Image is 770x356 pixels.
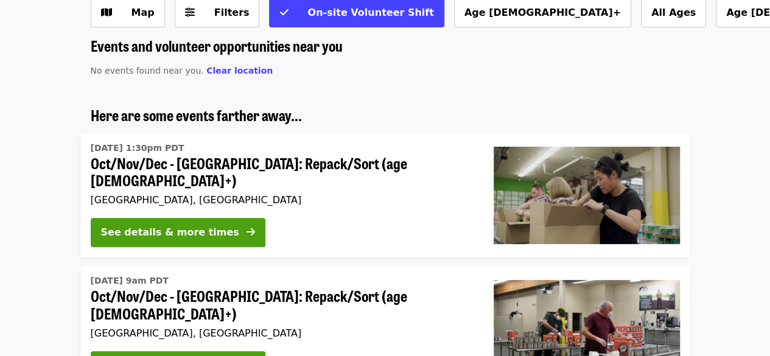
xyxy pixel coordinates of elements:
button: Clear location [206,65,273,77]
span: Events and volunteer opportunities near you [91,35,343,56]
a: See details for "Oct/Nov/Dec - Portland: Repack/Sort (age 8+)" [81,134,690,257]
span: Oct/Nov/Dec - [GEOGRAPHIC_DATA]: Repack/Sort (age [DEMOGRAPHIC_DATA]+) [91,155,474,190]
div: See details & more times [101,225,239,240]
span: Map [131,7,155,18]
span: Clear location [206,66,273,75]
i: sliders-h icon [185,7,195,18]
i: check icon [279,7,288,18]
div: [GEOGRAPHIC_DATA], [GEOGRAPHIC_DATA] [91,327,474,339]
img: Oct/Nov/Dec - Portland: Repack/Sort (age 8+) organized by Oregon Food Bank [494,147,680,244]
span: Filters [214,7,250,18]
i: map icon [101,7,112,18]
span: Here are some events farther away... [91,104,302,125]
time: [DATE] 9am PDT [91,274,169,287]
span: On-site Volunteer Shift [307,7,433,18]
time: [DATE] 1:30pm PDT [91,142,184,155]
button: See details & more times [91,218,265,247]
span: No events found near you. [91,66,204,75]
div: [GEOGRAPHIC_DATA], [GEOGRAPHIC_DATA] [91,194,474,206]
i: arrow-right icon [247,226,255,238]
span: Oct/Nov/Dec - [GEOGRAPHIC_DATA]: Repack/Sort (age [DEMOGRAPHIC_DATA]+) [91,287,474,323]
